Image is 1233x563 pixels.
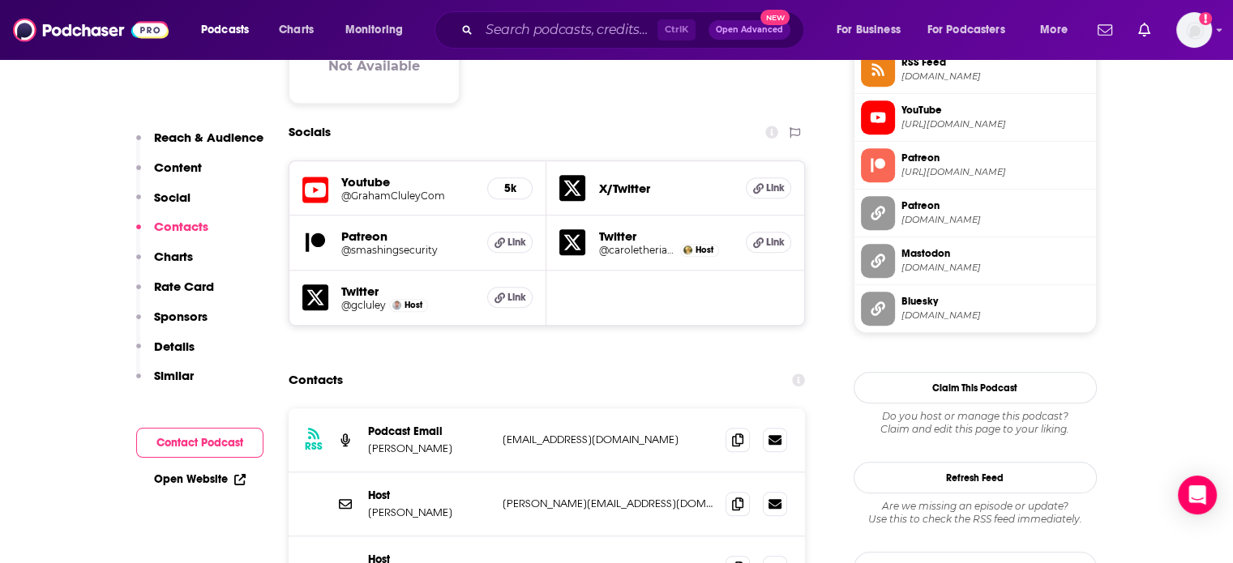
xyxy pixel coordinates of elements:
a: @GrahamCluleyCom [341,190,475,202]
button: Content [136,160,202,190]
a: Mastodon[DOMAIN_NAME] [861,244,1090,278]
a: YouTube[URL][DOMAIN_NAME] [861,100,1090,134]
button: Contact Podcast [136,428,263,458]
svg: Add a profile image [1199,12,1212,25]
p: Contacts [154,219,208,234]
p: Content [154,160,202,175]
img: Carole Theriault [683,245,692,254]
span: Host [696,245,713,255]
a: Open Website [154,472,246,486]
span: mastodon.green [901,262,1090,274]
a: @caroletheriault [598,244,676,256]
h2: Socials [289,117,331,147]
p: Similar [154,368,194,383]
img: User Profile [1176,12,1212,48]
span: Podcasts [201,19,249,41]
div: Open Intercom Messenger [1178,476,1217,514]
a: Show notifications dropdown [1132,16,1157,44]
button: Social [136,190,191,220]
a: Link [487,287,533,308]
p: Podcast Email [368,424,490,438]
span: Link [507,291,526,304]
span: RSS Feed [901,55,1090,70]
h3: RSS [305,440,323,453]
span: https://www.youtube.com/@GrahamCluleyCom [901,118,1090,130]
button: Similar [136,368,194,398]
a: Patreon[URL][DOMAIN_NAME] [861,148,1090,182]
span: Monitoring [345,19,403,41]
span: Host [405,300,422,310]
p: Details [154,339,195,354]
h5: 5k [501,181,519,195]
span: Ctrl K [657,19,696,41]
span: Mastodon [901,246,1090,261]
a: @gcluley [341,299,386,311]
button: Sponsors [136,309,208,339]
p: [PERSON_NAME] [368,441,490,455]
span: Do you host or manage this podcast? [854,410,1097,423]
span: YouTube [901,103,1090,117]
a: Link [487,232,533,253]
button: Details [136,339,195,369]
a: Bluesky[DOMAIN_NAME] [861,292,1090,326]
span: patreon.com [901,214,1090,226]
h2: Contacts [289,365,343,395]
div: Claim and edit this page to your liking. [854,410,1097,436]
span: bsky.app [901,309,1090,322]
span: Bluesky [901,294,1090,309]
span: Patreon [901,151,1090,165]
button: open menu [1029,17,1088,43]
a: Link [746,177,791,198]
a: Show notifications dropdown [1091,16,1119,44]
span: For Business [837,19,901,41]
span: Charts [279,19,314,41]
span: feeds.fireside.fm [901,70,1090,83]
a: Patreon[DOMAIN_NAME] [861,196,1090,230]
button: open menu [334,17,424,43]
span: Link [507,236,526,249]
p: [PERSON_NAME] [368,505,490,519]
button: Charts [136,249,193,279]
input: Search podcasts, credits, & more... [479,17,657,43]
button: Refresh Feed [854,462,1097,493]
button: Reach & Audience [136,130,263,160]
h5: Youtube [341,174,475,190]
div: Search podcasts, credits, & more... [450,11,820,49]
span: https://www.patreon.com/smashingsecurity [901,166,1090,178]
button: Claim This Podcast [854,372,1097,403]
p: Rate Card [154,279,214,294]
button: Contacts [136,219,208,249]
button: Rate Card [136,279,214,309]
a: Charts [268,17,323,43]
div: Are we missing an episode or update? Use this to check the RSS feed immediately. [854,500,1097,526]
img: Graham Cluley [392,301,401,309]
button: open menu [825,17,921,43]
img: Podchaser - Follow, Share and Rate Podcasts [13,15,169,45]
h5: Twitter [598,228,733,244]
span: Logged in as NickG [1176,12,1212,48]
h5: Patreon [341,228,475,244]
p: Reach & Audience [154,130,263,145]
p: Social [154,190,191,205]
p: Host [368,488,490,502]
span: Open Advanced [716,26,783,34]
p: Charts [154,249,193,264]
span: Patreon [901,198,1090,213]
a: Link [746,232,791,253]
button: open menu [190,17,270,43]
h5: X/Twitter [598,181,733,196]
span: New [760,10,790,25]
span: Link [766,181,785,194]
span: Link [766,236,785,249]
p: Sponsors [154,309,208,324]
a: RSS Feed[DOMAIN_NAME] [861,53,1090,87]
p: [EMAIL_ADDRESS][DOMAIN_NAME] [503,433,713,446]
a: @smashingsecurity [341,244,475,256]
